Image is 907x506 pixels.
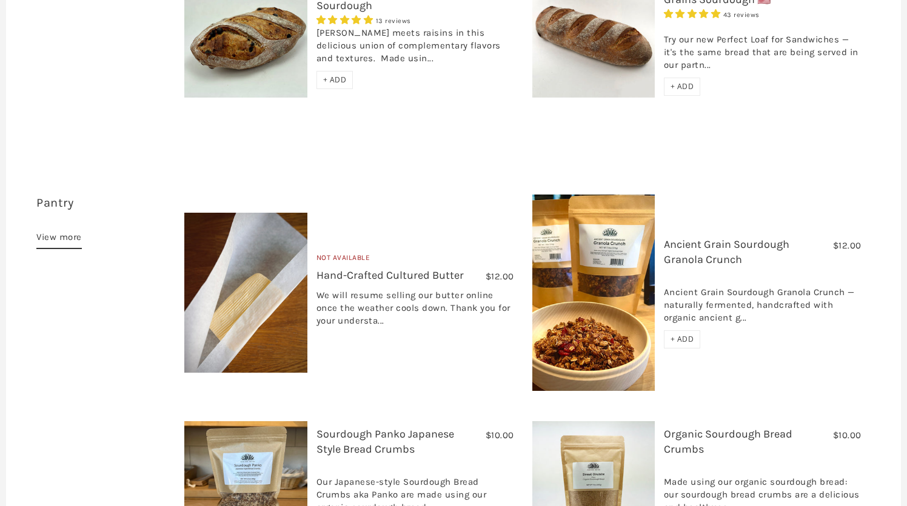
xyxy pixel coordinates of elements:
[316,427,454,456] a: Sourdough Panko Japanese Style Bread Crumbs
[664,21,862,78] div: Try our new Perfect Loaf for Sandwiches — it's the same bread that are being served in our partn...
[316,289,514,333] div: We will resume selling our butter online once the weather cools down. Thank you for your understa...
[323,75,347,85] span: + ADD
[376,17,411,25] span: 13 reviews
[723,11,760,19] span: 43 reviews
[833,240,862,251] span: $12.00
[316,15,376,25] span: 4.92 stars
[36,196,73,210] a: Pantry
[671,81,694,92] span: + ADD
[664,78,701,96] div: + ADD
[664,273,862,330] div: Ancient Grain Sourdough Granola Crunch — naturally fermented, handcrafted with organic ancient g...
[671,334,694,344] span: + ADD
[833,430,862,441] span: $10.00
[486,430,514,441] span: $10.00
[316,252,514,268] div: Not Available
[664,330,701,348] div: + ADD
[532,195,655,391] img: Ancient Grain Sourdough Granola Crunch
[36,230,82,249] a: View more
[664,427,792,456] a: Organic Sourdough Bread Crumbs
[316,27,514,71] div: [PERSON_NAME] meets raisins in this delicious union of complementary flavors and textures. Made u...
[664,8,723,19] span: 4.93 stars
[316,71,353,89] div: + ADD
[316,268,464,282] a: Hand-Crafted Cultured Butter
[184,213,307,373] img: Hand-Crafted Cultured Butter
[486,271,514,282] span: $12.00
[664,238,789,266] a: Ancient Grain Sourdough Granola Crunch
[36,195,175,230] h3: 30 items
